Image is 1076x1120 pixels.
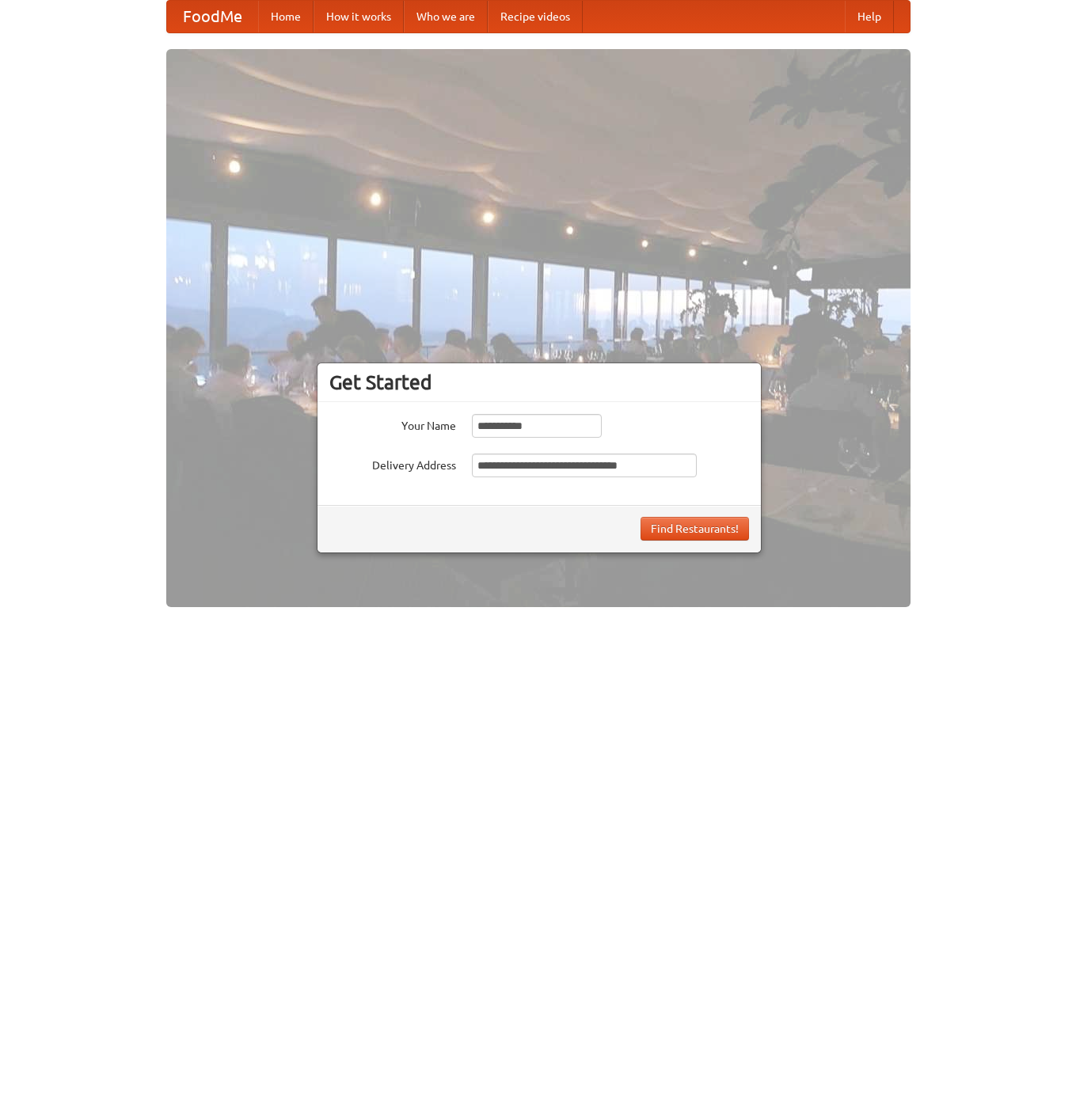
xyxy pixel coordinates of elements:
label: Delivery Address [329,454,456,473]
button: Find Restaurants! [641,517,749,541]
a: FoodMe [167,1,258,32]
label: Your Name [329,414,456,434]
a: How it works [314,1,404,32]
a: Home [258,1,314,32]
a: Help [845,1,894,32]
h3: Get Started [329,370,749,394]
a: Who we are [404,1,488,32]
a: Recipe videos [488,1,583,32]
